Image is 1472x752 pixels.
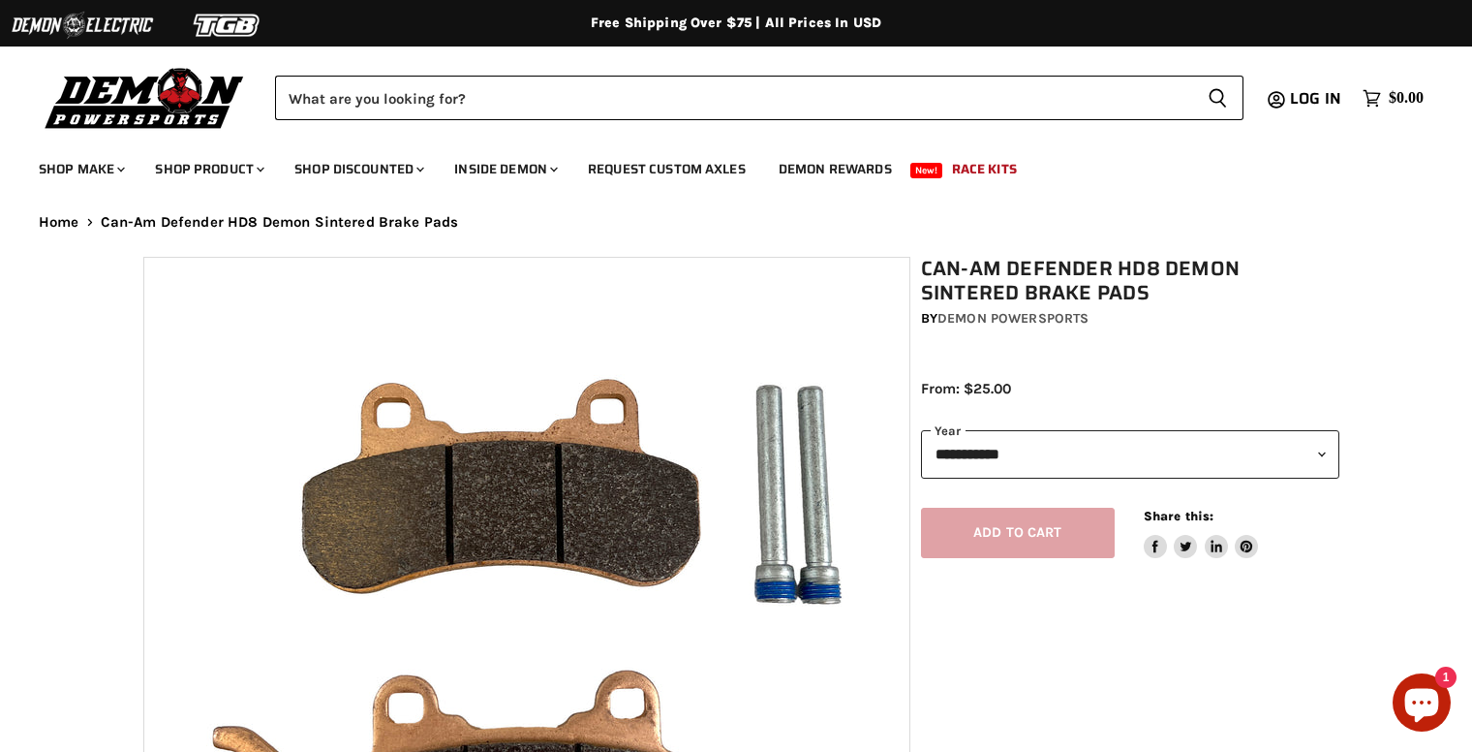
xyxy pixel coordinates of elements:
a: Shop Make [24,149,137,189]
a: Inside Demon [440,149,569,189]
span: From: $25.00 [921,380,1011,397]
a: Race Kits [937,149,1031,189]
a: Home [39,214,79,231]
aside: Share this: [1144,508,1259,559]
img: Demon Electric Logo 2 [10,7,155,44]
a: Request Custom Axles [573,149,760,189]
img: Demon Powersports [39,63,251,132]
inbox-online-store-chat: Shopify online store chat [1387,674,1457,736]
select: year [921,430,1339,478]
a: Shop Discounted [280,149,436,189]
div: by [921,308,1339,329]
form: Product [275,76,1243,120]
a: Demon Powersports [937,310,1089,327]
span: Can-Am Defender HD8 Demon Sintered Brake Pads [101,214,459,231]
span: $0.00 [1389,89,1424,108]
a: Log in [1281,90,1353,108]
ul: Main menu [24,141,1419,189]
span: Share this: [1144,509,1213,523]
span: New! [910,163,943,178]
a: Shop Product [140,149,276,189]
span: Log in [1290,86,1341,110]
input: Search [275,76,1192,120]
a: $0.00 [1353,84,1433,112]
img: TGB Logo 2 [155,7,300,44]
a: Demon Rewards [764,149,906,189]
h1: Can-Am Defender HD8 Demon Sintered Brake Pads [921,257,1339,305]
button: Search [1192,76,1243,120]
